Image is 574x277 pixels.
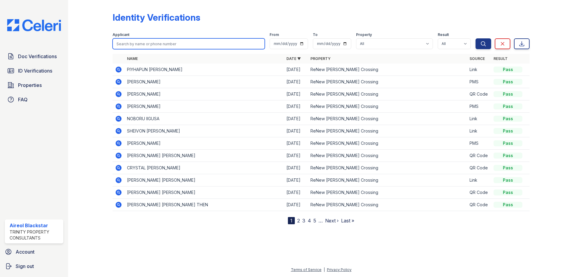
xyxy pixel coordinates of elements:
[494,177,522,183] div: Pass
[125,199,284,211] td: [PERSON_NAME] [PERSON_NAME] THEN
[284,162,308,174] td: [DATE]
[467,186,491,199] td: QR Code
[467,88,491,100] td: QR Code
[308,76,467,88] td: ReNew [PERSON_NAME] Crossing
[494,91,522,97] div: Pass
[308,150,467,162] td: ReNew [PERSON_NAME] Crossing
[494,165,522,171] div: Pass
[284,137,308,150] td: [DATE]
[470,56,485,61] a: Source
[284,76,308,88] td: [DATE]
[310,56,331,61] a: Property
[494,153,522,159] div: Pass
[284,174,308,186] td: [DATE]
[308,162,467,174] td: ReNew [PERSON_NAME] Crossing
[284,113,308,125] td: [DATE]
[494,189,522,195] div: Pass
[125,100,284,113] td: [PERSON_NAME]
[467,150,491,162] td: QR Code
[113,38,265,49] input: Search by name or phone number
[308,88,467,100] td: ReNew [PERSON_NAME] Crossing
[467,125,491,137] td: Link
[5,50,63,62] a: Doc Verifications
[125,76,284,88] td: [PERSON_NAME]
[125,150,284,162] td: [PERSON_NAME] [PERSON_NAME]
[302,218,305,224] a: 3
[291,267,322,272] a: Terms of Service
[308,199,467,211] td: ReNew [PERSON_NAME] Crossing
[18,53,57,60] span: Doc Verifications
[467,199,491,211] td: QR Code
[284,64,308,76] td: [DATE]
[438,32,449,37] label: Result
[341,218,354,224] a: Last »
[125,162,284,174] td: CRYSTAL [PERSON_NAME]
[288,217,295,224] div: 1
[113,32,129,37] label: Applicant
[125,113,284,125] td: NOBORU IIGUSA
[284,199,308,211] td: [DATE]
[284,88,308,100] td: [DATE]
[308,137,467,150] td: ReNew [PERSON_NAME] Crossing
[308,125,467,137] td: ReNew [PERSON_NAME] Crossing
[494,116,522,122] div: Pass
[308,64,467,76] td: ReNew [PERSON_NAME] Crossing
[324,267,325,272] div: |
[313,32,318,37] label: To
[2,246,66,258] a: Account
[467,100,491,113] td: PMS
[284,150,308,162] td: [DATE]
[297,218,300,224] a: 2
[284,100,308,113] td: [DATE]
[5,65,63,77] a: ID Verifications
[308,100,467,113] td: ReNew [PERSON_NAME] Crossing
[319,217,323,224] span: …
[2,260,66,272] a: Sign out
[284,186,308,199] td: [DATE]
[308,218,311,224] a: 4
[327,267,352,272] a: Privacy Policy
[10,222,61,229] div: Aireol Blackstar
[325,218,339,224] a: Next ›
[467,76,491,88] td: PMS
[270,32,279,37] label: From
[18,82,42,89] span: Properties
[308,113,467,125] td: ReNew [PERSON_NAME] Crossing
[125,88,284,100] td: [PERSON_NAME]
[494,56,508,61] a: Result
[16,263,34,270] span: Sign out
[113,12,200,23] div: Identity Verifications
[494,103,522,109] div: Pass
[467,113,491,125] td: Link
[10,229,61,241] div: Trinity Property Consultants
[494,140,522,146] div: Pass
[467,174,491,186] td: Link
[467,162,491,174] td: QR Code
[125,64,284,76] td: PIYHAPUN [PERSON_NAME]
[18,67,52,74] span: ID Verifications
[125,174,284,186] td: [PERSON_NAME] [PERSON_NAME]
[5,79,63,91] a: Properties
[18,96,28,103] span: FAQ
[2,19,66,31] img: CE_Logo_Blue-a8612792a0a2168367f1c8372b55b34899dd931a85d93a1a3d3e32e68fde9ad4.png
[467,137,491,150] td: PMS
[5,94,63,106] a: FAQ
[125,137,284,150] td: [PERSON_NAME]
[125,125,284,137] td: SHEIVON [PERSON_NAME]
[467,64,491,76] td: Link
[125,186,284,199] td: [PERSON_NAME] [PERSON_NAME]
[494,202,522,208] div: Pass
[286,56,301,61] a: Date ▼
[16,248,35,255] span: Account
[284,125,308,137] td: [DATE]
[308,174,467,186] td: ReNew [PERSON_NAME] Crossing
[313,218,316,224] a: 5
[127,56,138,61] a: Name
[356,32,372,37] label: Property
[308,186,467,199] td: ReNew [PERSON_NAME] Crossing
[494,67,522,73] div: Pass
[494,128,522,134] div: Pass
[494,79,522,85] div: Pass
